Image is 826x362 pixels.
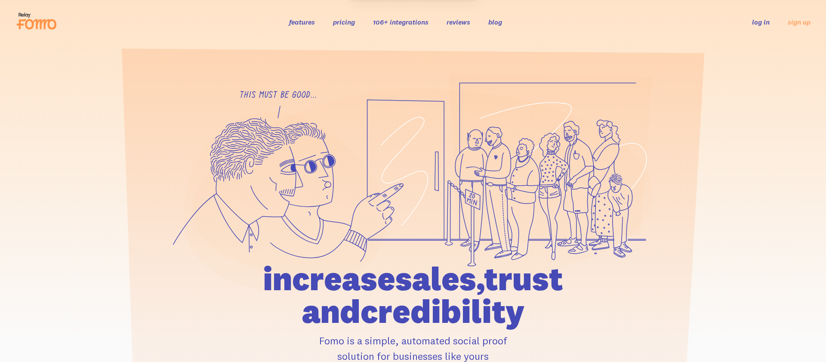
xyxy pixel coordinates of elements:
a: pricing [333,18,355,26]
a: log in [752,18,770,26]
a: reviews [447,18,470,26]
a: features [289,18,315,26]
a: blog [488,18,502,26]
a: sign up [788,18,811,27]
a: 106+ integrations [373,18,428,26]
h1: increase sales, trust and credibility [214,262,612,328]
